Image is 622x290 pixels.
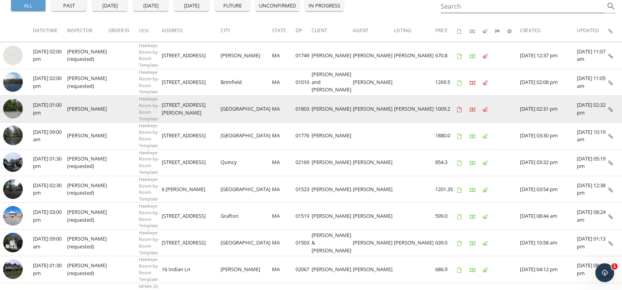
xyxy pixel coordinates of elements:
span: Price [435,27,448,34]
td: [DATE] 11:05 am [577,69,608,96]
td: 01523 [295,176,312,202]
td: [DATE] 01:13 pm [577,230,608,256]
td: [PERSON_NAME] (requested) [67,256,108,283]
td: [PERSON_NAME] [312,202,353,229]
div: [DATE] [177,2,206,10]
td: [PERSON_NAME] [394,42,435,69]
th: State: Not sorted. [272,20,295,42]
td: [PERSON_NAME] (requested) [67,176,108,202]
td: [GEOGRAPHIC_DATA] [221,230,272,256]
td: [GEOGRAPHIC_DATA] [221,96,272,122]
th: Updated: Not sorted. [577,20,608,42]
img: 9501707%2Freports%2F1d7bf757-f666-40b7-b931-40c9dea8df1e%2Fcover_photos%2F9Q87rBktAMhmR2icF7qp%2F... [3,206,23,226]
span: Hawkeye Room-by-Room Template [139,122,159,148]
img: streetview [3,46,23,65]
span: Client [312,27,327,34]
th: Client: Not sorted. [312,20,353,42]
span: Agent [353,27,368,34]
td: 670.8 [435,42,457,69]
td: [PERSON_NAME] [312,122,353,149]
td: [PERSON_NAME] (requested) [67,149,108,176]
td: 01776 [295,122,312,149]
td: [DATE] 01:30 pm [33,256,67,283]
span: City [221,27,230,34]
td: [DATE] 02:31 pm [520,96,577,122]
div: past [55,2,83,10]
td: MA [272,202,295,229]
td: MA [272,42,295,69]
td: [DATE] 02:08 pm [520,69,577,96]
td: [STREET_ADDRESS] [162,230,221,256]
td: 01010 [295,69,312,96]
img: 9524718%2Freports%2F41ca534f-f428-46c2-a5d4-b623b030eee0%2Fcover_photos%2FGTkABPw8JALi7caYxDYC%2F... [3,179,23,199]
td: 01803 [295,96,312,122]
th: Address: Not sorted. [162,20,221,42]
td: 599.0 [435,202,457,229]
td: [PERSON_NAME] [353,69,394,96]
td: [DATE] 10:19 am [577,122,608,149]
span: Hawkeye Room-by-Room Template [139,96,159,121]
th: Published: Not sorted. [482,20,495,42]
th: Submitted: Not sorted. [495,20,507,42]
th: Price: Not sorted. [435,20,457,42]
td: 01749 [295,42,312,69]
td: [DATE] 04:12 pm [520,256,577,283]
td: [PERSON_NAME] (requested) [67,42,108,69]
td: MA [272,96,295,122]
td: Brimfield [221,69,272,96]
td: [DATE] 10:58 am [520,230,577,256]
td: [PERSON_NAME] & [PERSON_NAME] [312,230,353,256]
img: 9551224%2Freports%2F6f4bc786-7eb6-4ab9-9b9e-ee1376a1be55%2Fcover_photos%2F2ds55XVLV2j1YaK7kK3p%2F... [3,152,23,172]
span: Hawkeye Room-by-Room Template [139,42,159,68]
span: Listing [394,27,411,34]
td: [DATE] 02:32 pm [577,96,608,122]
th: Paid: Not sorted. [470,20,482,42]
td: 01519 [295,202,312,229]
span: Order ID [108,27,130,34]
td: [DATE] 01:30 pm [33,149,67,176]
td: [PERSON_NAME] [312,149,353,176]
td: 02169 [295,149,312,176]
td: 02067 [295,256,312,283]
td: [PERSON_NAME] [353,202,394,229]
td: [STREET_ADDRESS] [162,149,221,176]
td: [STREET_ADDRESS][PERSON_NAME] [162,96,221,122]
td: [DATE] 09:00 am [33,230,67,256]
td: [DATE] 02:30 pm [33,176,67,202]
span: Hawkeye Room-by-Room Template [139,176,159,202]
span: Inspector [67,27,92,34]
td: Grafton [221,202,272,229]
span: Hawkeye Room-by-Room Template [139,150,159,175]
td: MA [272,256,295,283]
td: 1880.0 [435,122,457,149]
td: [DATE] 11:07 am [577,42,608,69]
td: [DATE] 01:00 pm [33,96,67,122]
span: Hawkeye Room-by-Room Template [139,69,159,95]
td: [DATE] 12:38 pm [577,176,608,202]
div: unconfirmed [259,2,296,10]
th: Date/Time: Not sorted. [33,20,67,42]
td: [PERSON_NAME] [394,230,435,256]
td: 1009.2 [435,96,457,122]
td: [DATE] 08:24 am [577,202,608,229]
td: [PERSON_NAME] [221,42,272,69]
td: [PERSON_NAME] and [PERSON_NAME] [312,69,353,96]
td: [PERSON_NAME] [312,96,353,122]
td: [GEOGRAPHIC_DATA] [221,176,272,202]
span: Created [520,27,541,34]
td: 1201.35 [435,176,457,202]
td: [PERSON_NAME] [353,256,394,283]
td: 639.0 [435,230,457,256]
div: [DATE] [137,2,165,10]
th: Listing: Not sorted. [394,20,435,42]
td: 16 Indian Ln [162,256,221,283]
th: Desc: Not sorted. [139,20,162,42]
div: [DATE] [96,2,124,10]
span: Hawkeye Room-by-Room Template [139,230,159,255]
td: [PERSON_NAME] [353,96,394,122]
th: Agreements signed: Not sorted. [457,20,470,42]
span: Address [162,27,183,34]
td: Quincy [221,149,272,176]
td: [DATE] 03:30 pm [520,122,577,149]
td: [DATE] 05:19 pm [577,149,608,176]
